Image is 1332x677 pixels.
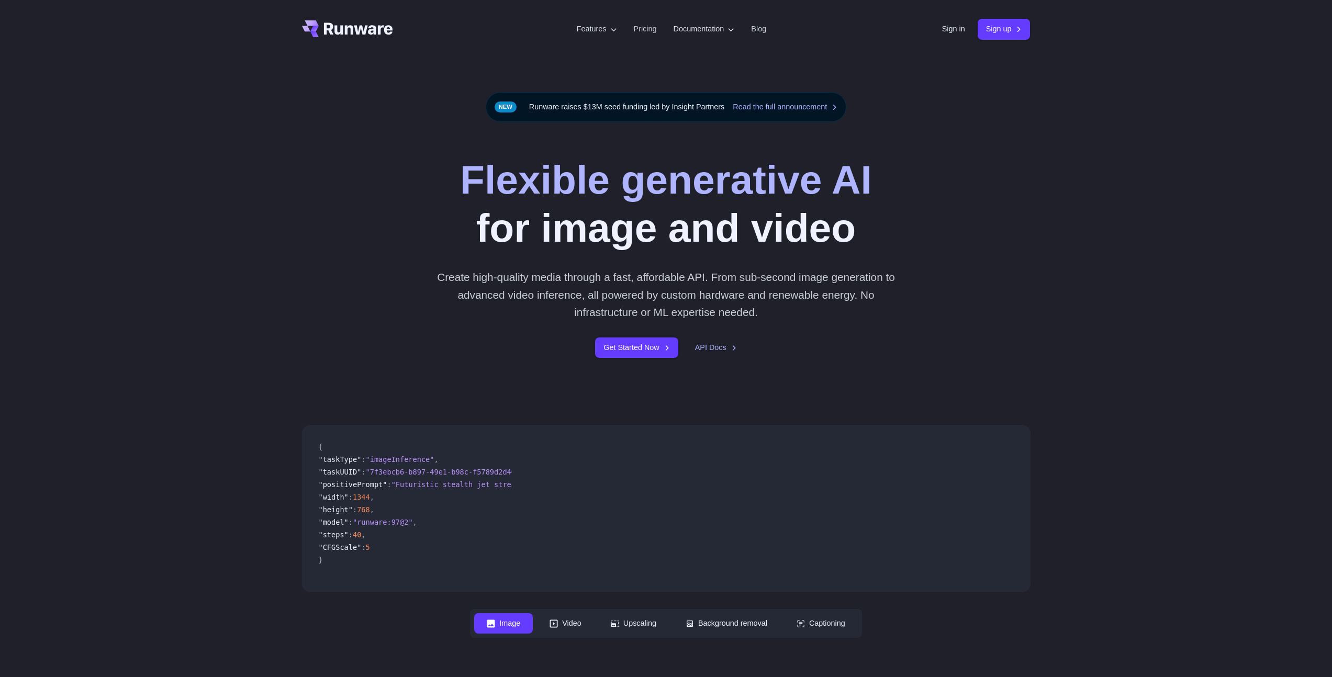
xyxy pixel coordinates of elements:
span: "taskType" [319,455,362,464]
strong: Flexible generative AI [460,157,872,202]
div: Runware raises $13M seed funding led by Insight Partners [486,92,847,122]
button: Background removal [673,613,780,634]
span: , [413,518,417,526]
span: "7f3ebcb6-b897-49e1-b98c-f5789d2d40d7" [366,468,529,476]
a: Pricing [634,23,657,35]
span: : [361,543,365,551]
span: : [353,505,357,514]
a: Blog [751,23,766,35]
span: , [361,531,365,539]
span: "CFGScale" [319,543,362,551]
span: , [370,505,374,514]
span: "positivePrompt" [319,480,387,489]
span: "width" [319,493,349,501]
span: { [319,443,323,451]
h1: for image and video [460,155,872,252]
span: : [361,455,365,464]
span: 40 [353,531,361,539]
span: "taskUUID" [319,468,362,476]
span: : [349,531,353,539]
a: Sign up [978,19,1031,39]
span: , [370,493,374,501]
button: Video [537,613,594,634]
button: Captioning [784,613,858,634]
span: 5 [366,543,370,551]
label: Documentation [674,23,735,35]
span: : [349,493,353,501]
a: Sign in [942,23,965,35]
label: Features [577,23,617,35]
span: : [349,518,353,526]
span: "height" [319,505,353,514]
span: : [361,468,365,476]
button: Upscaling [598,613,669,634]
a: API Docs [695,342,737,354]
span: 1344 [353,493,370,501]
span: "imageInference" [366,455,434,464]
a: Go to / [302,20,393,37]
span: "model" [319,518,349,526]
span: 768 [357,505,370,514]
span: "runware:97@2" [353,518,413,526]
span: "Futuristic stealth jet streaking through a neon-lit cityscape with glowing purple exhaust" [391,480,781,489]
span: , [434,455,438,464]
span: "steps" [319,531,349,539]
a: Get Started Now [595,337,678,358]
span: } [319,556,323,564]
p: Create high-quality media through a fast, affordable API. From sub-second image generation to adv... [433,268,899,321]
button: Image [474,613,533,634]
span: : [387,480,391,489]
a: Read the full announcement [733,101,837,113]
